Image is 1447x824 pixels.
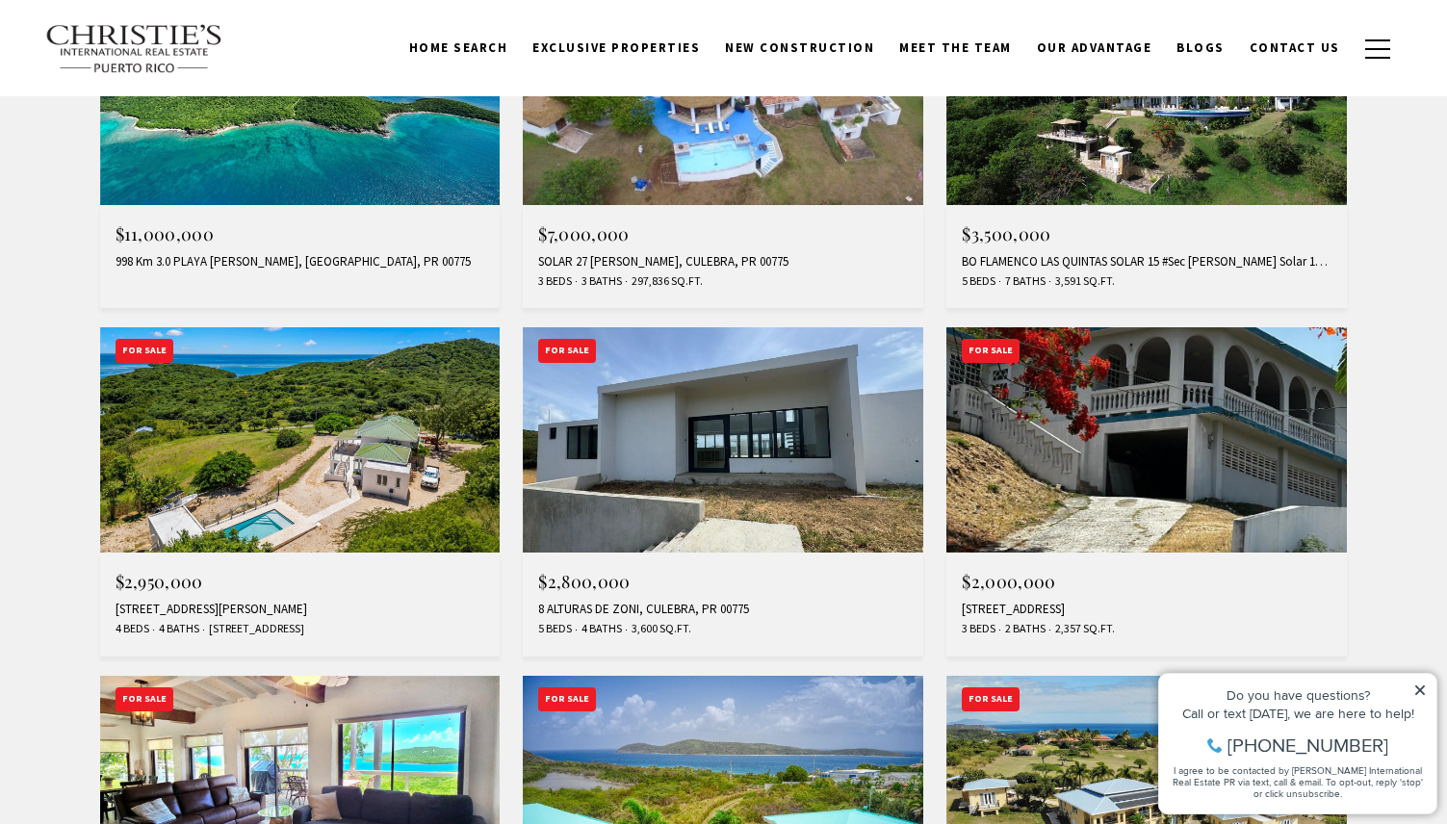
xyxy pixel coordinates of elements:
[45,24,224,74] img: Christie's International Real Estate text transparent background
[962,687,1020,711] div: For Sale
[79,90,240,110] span: [PHONE_NUMBER]
[20,43,278,57] div: Do you have questions?
[962,339,1020,363] div: For Sale
[946,327,1347,553] img: For Sale
[538,621,572,637] span: 5 Beds
[116,222,215,245] span: $11,000,000
[538,570,630,593] span: $2,800,000
[116,621,149,637] span: 4 Beds
[1000,273,1046,290] span: 7 Baths
[154,621,199,637] span: 4 Baths
[946,327,1347,657] a: For Sale For Sale $2,000,000 [STREET_ADDRESS] 3 Beds 2 Baths 2,357 Sq.Ft.
[20,62,278,75] div: Call or text [DATE], we are here to help!
[1051,19,1428,310] iframe: bss-luxurypresence
[1037,39,1152,56] span: Our Advantage
[116,570,203,593] span: $2,950,000
[1000,621,1046,637] span: 2 Baths
[116,687,173,711] div: For Sale
[577,273,622,290] span: 3 Baths
[962,273,995,290] span: 5 Beds
[962,602,1331,617] div: [STREET_ADDRESS]
[116,339,173,363] div: For Sale
[532,39,700,56] span: Exclusive Properties
[627,621,691,637] span: 3,600 Sq.Ft.
[962,570,1055,593] span: $2,000,000
[116,602,485,617] div: [STREET_ADDRESS][PERSON_NAME]
[712,30,887,66] a: New Construction
[538,222,629,245] span: $7,000,000
[962,222,1050,245] span: $3,500,000
[627,273,703,290] span: 297,836 Sq.Ft.
[538,273,572,290] span: 3 Beds
[523,327,923,553] img: For Sale
[538,339,596,363] div: For Sale
[24,118,274,155] span: I agree to be contacted by [PERSON_NAME] International Real Estate PR via text, call & email. To ...
[397,30,521,66] a: Home Search
[523,327,923,657] a: For Sale For Sale $2,800,000 8 ALTURAS DE ZONI, CULEBRA, PR 00775 5 Beds 4 Baths 3,600 Sq.Ft.
[1050,621,1115,637] span: 2,357 Sq.Ft.
[962,621,995,637] span: 3 Beds
[538,687,596,711] div: For Sale
[204,621,304,637] span: [STREET_ADDRESS]
[577,621,622,637] span: 4 Baths
[887,30,1024,66] a: Meet the Team
[1024,30,1165,66] a: Our Advantage
[538,602,908,617] div: 8 ALTURAS DE ZONI, CULEBRA, PR 00775
[725,39,874,56] span: New Construction
[962,254,1331,270] div: BO FLAMENCO LAS QUINTAS SOLAR 15 #Sec [PERSON_NAME] Solar 15, [GEOGRAPHIC_DATA], PR 00775
[100,327,501,657] a: For Sale For Sale $2,950,000 [STREET_ADDRESS][PERSON_NAME] 4 Beds 4 Baths [STREET_ADDRESS]
[520,30,712,66] a: Exclusive Properties
[100,327,501,553] img: For Sale
[538,254,908,270] div: SOLAR 27 [PERSON_NAME], CULEBRA, PR 00775
[116,254,485,270] div: 998 Km 3.0 PLAYA [PERSON_NAME], [GEOGRAPHIC_DATA], PR 00775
